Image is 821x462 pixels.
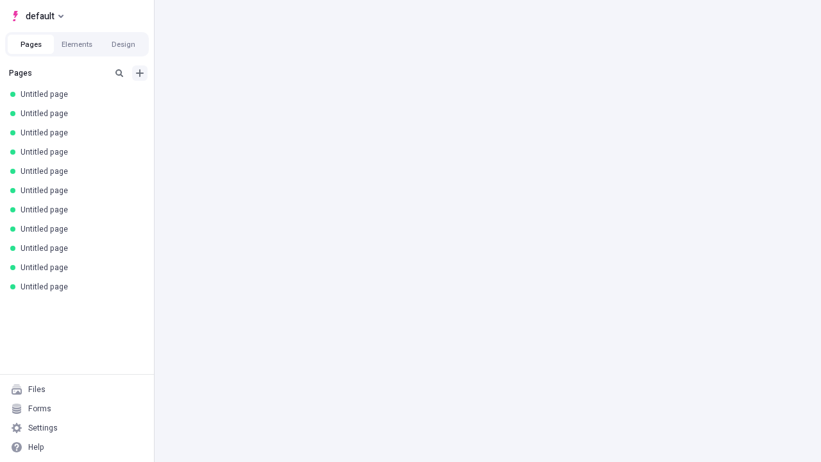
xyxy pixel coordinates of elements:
[21,108,139,119] div: Untitled page
[28,404,51,414] div: Forms
[21,224,139,234] div: Untitled page
[21,205,139,215] div: Untitled page
[28,423,58,433] div: Settings
[21,147,139,157] div: Untitled page
[21,128,139,138] div: Untitled page
[28,384,46,395] div: Files
[132,65,148,81] button: Add new
[21,89,139,99] div: Untitled page
[100,35,146,54] button: Design
[21,185,139,196] div: Untitled page
[21,262,139,273] div: Untitled page
[9,68,106,78] div: Pages
[21,243,139,253] div: Untitled page
[8,35,54,54] button: Pages
[26,8,55,24] span: default
[54,35,100,54] button: Elements
[21,166,139,176] div: Untitled page
[5,6,69,26] button: Select site
[28,442,44,452] div: Help
[21,282,139,292] div: Untitled page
